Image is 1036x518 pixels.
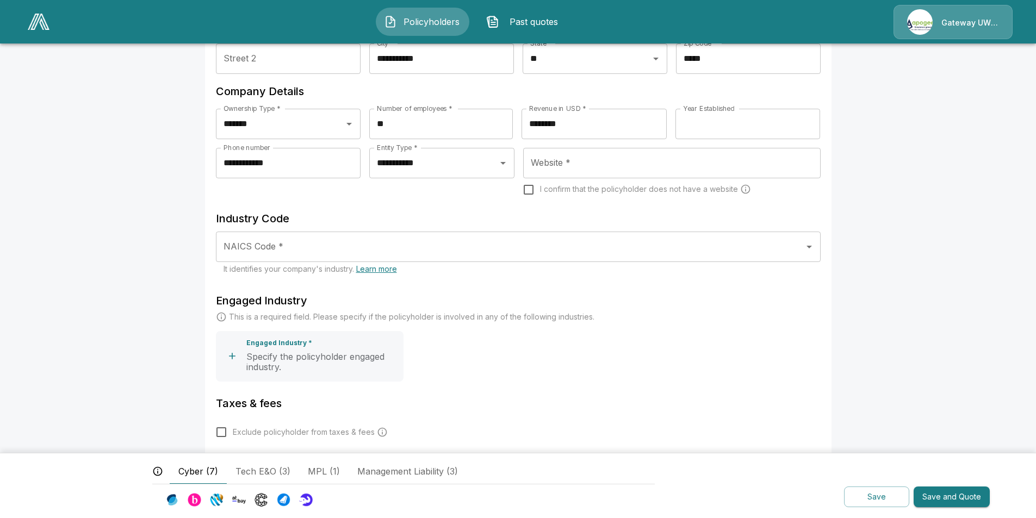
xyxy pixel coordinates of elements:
span: Policyholders [401,15,461,28]
label: Revenue in USD * [529,104,586,113]
h6: Engaged Industry [216,292,821,309]
img: Carrier Logo [299,493,313,507]
h6: Policyholder Contact Information [216,452,821,470]
img: Carrier Logo [277,493,290,507]
label: Number of employees * [377,104,452,113]
button: Engaged Industry *Specify the policyholder engaged industry. [216,331,404,382]
label: Ownership Type * [224,104,280,113]
span: Management Liability (3) [357,465,458,478]
a: Learn more [356,264,397,273]
svg: Carriers run a cyber security scan on the policyholders' websites. Please enter a website wheneve... [740,184,751,195]
span: It identifies your company's industry. [224,264,397,273]
label: Zip Code * [684,39,717,48]
span: I confirm that the policyholder does not have a website [540,184,738,195]
img: Carrier Logo [255,493,268,507]
svg: Carrier and processing fees will still be applied [377,427,388,438]
img: Past quotes Icon [486,15,499,28]
img: AA Logo [28,14,49,30]
button: Past quotes IconPast quotes [478,8,572,36]
p: Engaged Industry * [246,339,312,347]
label: Entity Type * [377,143,417,152]
button: Open [495,155,511,171]
h6: Taxes & fees [216,395,821,412]
button: Open [648,51,663,66]
img: Carrier Logo [210,493,224,507]
span: Exclude policyholder from taxes & fees [233,427,375,438]
label: Phone number [224,143,270,152]
span: Cyber (7) [178,465,218,478]
p: Specify the policyholder engaged industry. [246,352,399,373]
h6: Company Details [216,83,821,100]
label: Year Established [683,104,734,113]
span: MPL (1) [308,465,340,478]
p: This is a required field. Please specify if the policyholder is involved in any of the following ... [229,311,594,322]
img: Policyholders Icon [384,15,397,28]
img: Carrier Logo [232,493,246,507]
h6: Industry Code [216,210,821,227]
span: Tech E&O (3) [235,465,290,478]
button: Open [802,239,817,254]
label: State * [530,39,552,48]
span: Past quotes [504,15,563,28]
button: Open [342,116,357,132]
label: City * [377,39,394,48]
button: Policyholders IconPolicyholders [376,8,469,36]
